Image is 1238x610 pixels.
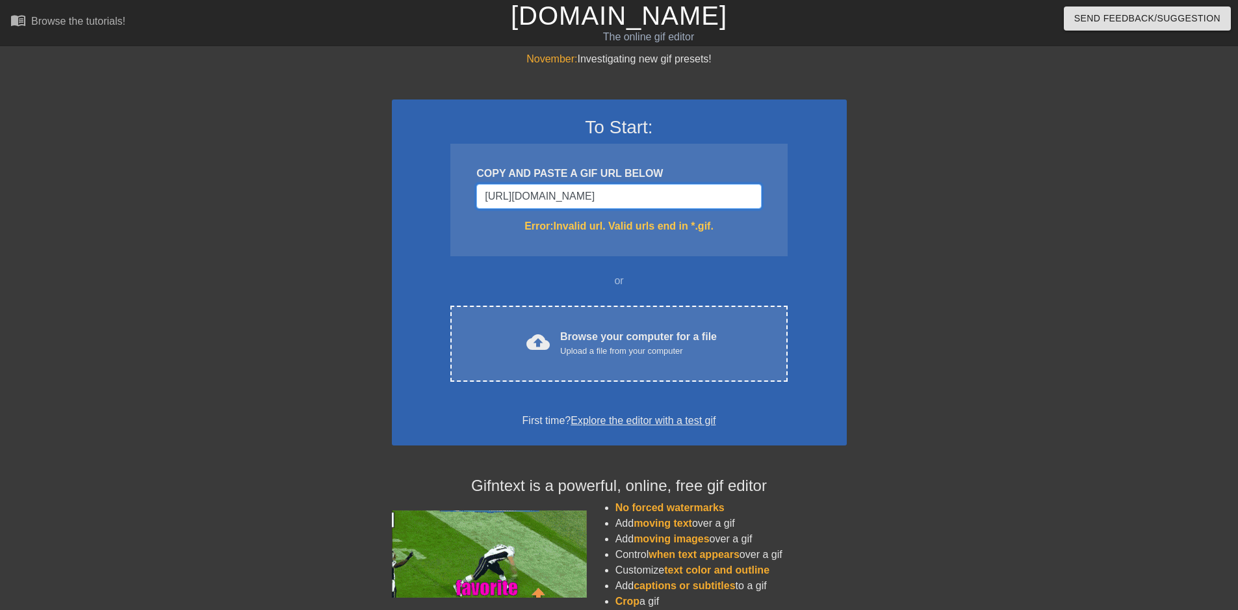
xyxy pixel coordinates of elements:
span: November: [526,53,577,64]
h3: To Start: [409,116,830,139]
li: a gif [615,594,847,609]
div: The online gif editor [419,29,878,45]
span: menu_book [10,12,26,28]
span: No forced watermarks [615,502,725,513]
li: Customize [615,563,847,578]
h4: Gifntext is a powerful, online, free gif editor [392,477,847,496]
button: Send Feedback/Suggestion [1064,7,1231,31]
img: football_small.gif [392,511,587,598]
li: Control over a gif [615,547,847,563]
span: Send Feedback/Suggestion [1074,10,1220,27]
span: when text appears [649,549,740,560]
div: Browse your computer for a file [560,329,717,358]
li: Add to a gif [615,578,847,594]
div: Investigating new gif presets! [392,51,847,67]
span: captions or subtitles [634,580,735,591]
span: Crop [615,596,639,607]
a: Browse the tutorials! [10,12,125,33]
span: moving text [634,518,692,529]
a: [DOMAIN_NAME] [511,1,727,30]
div: COPY AND PASTE A GIF URL BELOW [476,166,761,181]
div: Browse the tutorials! [31,16,125,27]
input: Username [476,184,761,209]
div: First time? [409,413,830,429]
span: text color and outline [664,564,769,576]
div: or [426,273,813,289]
span: cloud_upload [526,330,550,354]
div: Upload a file from your computer [560,345,717,358]
li: Add over a gif [615,516,847,531]
div: Error: Invalid url. Valid urls end in *.gif. [476,219,761,234]
a: Explore the editor with a test gif [571,415,716,426]
li: Add over a gif [615,531,847,547]
span: moving images [634,533,709,544]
